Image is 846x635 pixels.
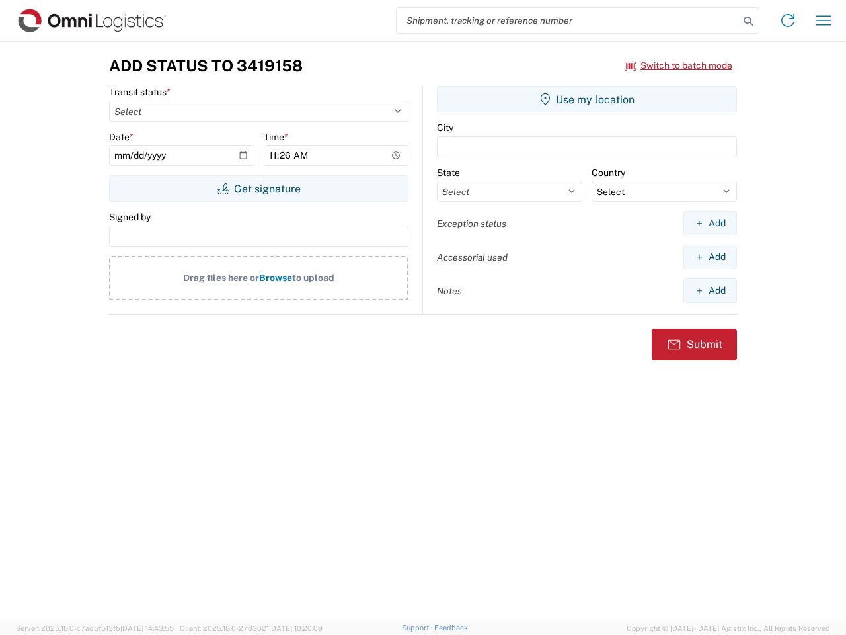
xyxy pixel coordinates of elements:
[683,211,737,235] button: Add
[683,245,737,269] button: Add
[16,624,174,632] span: Server: 2025.18.0-c7ad5f513fb
[592,167,625,179] label: Country
[183,273,259,283] span: Drag files here or
[434,624,468,632] a: Feedback
[109,86,171,98] label: Transit status
[437,251,508,263] label: Accessorial used
[292,273,334,283] span: to upload
[625,55,732,77] button: Switch to batch mode
[437,285,462,297] label: Notes
[109,175,408,202] button: Get signature
[269,624,323,632] span: [DATE] 10:20:09
[264,131,288,143] label: Time
[402,624,435,632] a: Support
[259,273,292,283] span: Browse
[109,211,151,223] label: Signed by
[627,622,830,634] span: Copyright © [DATE]-[DATE] Agistix Inc., All Rights Reserved
[120,624,174,632] span: [DATE] 14:43:55
[652,329,737,360] button: Submit
[109,131,134,143] label: Date
[437,86,737,112] button: Use my location
[437,122,453,134] label: City
[683,278,737,303] button: Add
[397,8,739,33] input: Shipment, tracking or reference number
[109,56,303,75] h3: Add Status to 3419158
[437,167,460,179] label: State
[180,624,323,632] span: Client: 2025.18.0-27d3021
[437,218,506,230] label: Exception status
